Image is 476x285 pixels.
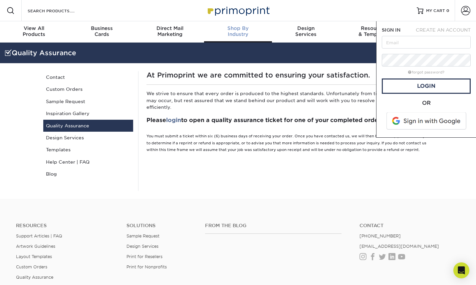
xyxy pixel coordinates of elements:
[382,99,471,107] div: OR
[340,21,408,43] a: Resources& Templates
[68,25,136,31] span: Business
[2,265,57,283] iframe: Google Customer Reviews
[272,25,340,37] div: Services
[126,264,167,269] a: Print for Nonprofits
[204,21,272,43] a: Shop ByIndustry
[340,25,408,31] span: Resources
[408,70,444,74] a: forgot password?
[136,25,204,31] span: Direct Mail
[272,25,340,31] span: Design
[204,25,272,31] span: Shop By
[382,78,471,94] a: Login
[446,8,449,13] span: 0
[416,27,471,33] span: CREATE AN ACCOUNT
[136,21,204,43] a: Direct MailMarketing
[204,25,272,37] div: Industry
[272,21,340,43] a: DesignServices
[340,25,408,37] div: & Templates
[68,21,136,43] a: BusinessCards
[205,3,271,18] img: Primoprint
[68,25,136,37] div: Cards
[426,8,445,14] span: MY CART
[382,36,471,49] input: Email
[453,262,469,278] div: Open Intercom Messenger
[27,7,92,15] input: SEARCH PRODUCTS.....
[382,27,400,33] span: SIGN IN
[136,25,204,37] div: Marketing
